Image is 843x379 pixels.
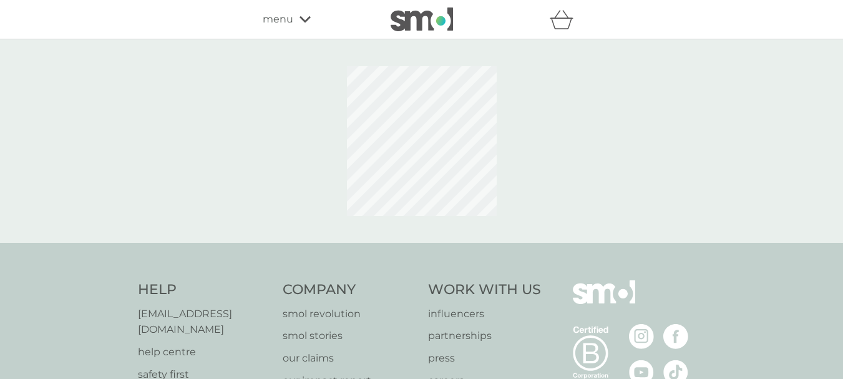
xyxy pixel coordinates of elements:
[283,328,416,344] a: smol stories
[550,7,581,32] div: basket
[138,344,271,360] a: help centre
[663,324,688,349] img: visit the smol Facebook page
[391,7,453,31] img: smol
[428,328,541,344] a: partnerships
[629,324,654,349] img: visit the smol Instagram page
[138,306,271,338] a: [EMAIL_ADDRESS][DOMAIN_NAME]
[138,280,271,300] h4: Help
[283,280,416,300] h4: Company
[283,306,416,322] a: smol revolution
[428,306,541,322] a: influencers
[263,11,293,27] span: menu
[428,350,541,367] a: press
[283,350,416,367] a: our claims
[573,280,635,323] img: smol
[428,280,541,300] h4: Work With Us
